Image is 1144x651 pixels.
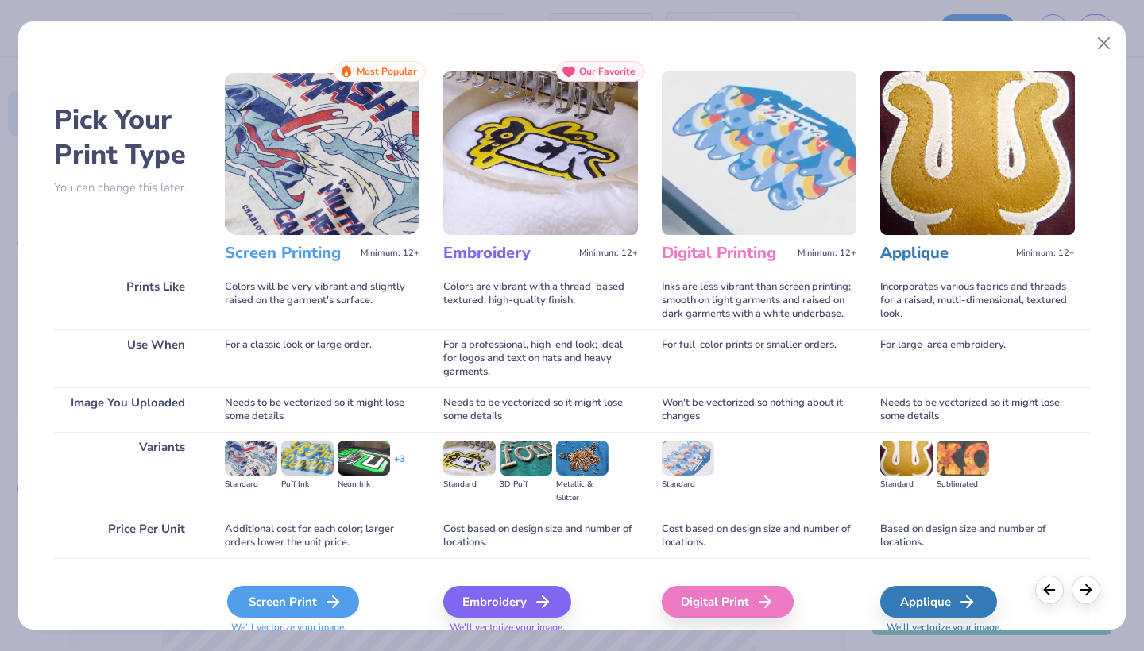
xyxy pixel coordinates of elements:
div: For full-color prints or smaller orders. [662,329,856,387]
div: Won't be vectorized so nothing about it changes [662,387,856,432]
h2: Pick Your Print Type [54,102,201,172]
div: Standard [443,478,496,491]
div: Puff Ink [281,478,334,491]
div: Cost based on design size and number of locations. [662,514,856,558]
div: Standard [662,478,714,491]
img: 3D Puff [500,441,552,476]
h3: Embroidery [443,243,573,264]
img: Standard [225,441,277,476]
img: Standard [880,441,933,476]
span: Minimum: 12+ [579,248,638,259]
img: Screen Printing [225,71,419,235]
div: Colors are vibrant with a thread-based textured, high-quality finish. [443,272,638,329]
span: We'll vectorize your image. [880,621,1075,634]
div: Neon Ink [338,478,390,491]
div: 3D Puff [500,478,552,491]
div: Needs to be vectorized so it might lose some details [880,387,1075,432]
div: Based on design size and number of locations. [880,514,1075,558]
div: Cost based on design size and number of locations. [443,514,638,558]
div: Variants [54,432,201,514]
div: Applique [880,586,997,618]
div: Inks are less vibrant than screen printing; smooth on light garments and raised on dark garments ... [662,272,856,329]
div: Needs to be vectorized so it might lose some details [225,387,419,432]
img: Applique [880,71,1075,235]
span: We'll vectorize your image. [225,621,419,634]
div: Digital Print [662,586,794,618]
h3: Screen Printing [225,243,354,264]
div: For a classic look or large order. [225,329,419,387]
div: Sublimated [937,478,989,491]
button: Close [1089,29,1119,59]
div: For a professional, high-end look; ideal for logos and text on hats and heavy garments. [443,329,638,387]
img: Standard [662,441,714,476]
img: Embroidery [443,71,638,235]
div: Metallic & Glitter [556,478,609,505]
div: + 3 [394,453,405,480]
p: You can change this later. [54,181,201,195]
h3: Applique [880,243,1010,264]
img: Puff Ink [281,441,334,476]
img: Standard [443,441,496,476]
img: Sublimated [937,441,989,476]
span: Most Popular [357,66,417,77]
div: Colors will be very vibrant and slightly raised on the garment's surface. [225,272,419,329]
div: For large-area embroidery. [880,329,1075,387]
div: Screen Print [227,586,359,618]
div: Incorporates various fabrics and threads for a raised, multi-dimensional, textured look. [880,272,1075,329]
img: Metallic & Glitter [556,441,609,476]
div: Needs to be vectorized so it might lose some details [443,387,638,432]
div: Standard [880,478,933,491]
img: Digital Printing [662,71,856,235]
div: Image You Uploaded [54,387,201,432]
span: Minimum: 12+ [1016,248,1075,259]
div: Use When [54,329,201,387]
img: Neon Ink [338,441,390,476]
div: Additional cost for each color; larger orders lower the unit price. [225,514,419,558]
span: We'll vectorize your image. [443,621,638,634]
span: Minimum: 12+ [361,248,419,259]
span: Minimum: 12+ [798,248,856,259]
div: Price Per Unit [54,514,201,558]
div: Embroidery [443,586,571,618]
span: Our Favorite [579,66,636,77]
div: Prints Like [54,272,201,329]
h3: Digital Printing [662,243,791,264]
div: Standard [225,478,277,491]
